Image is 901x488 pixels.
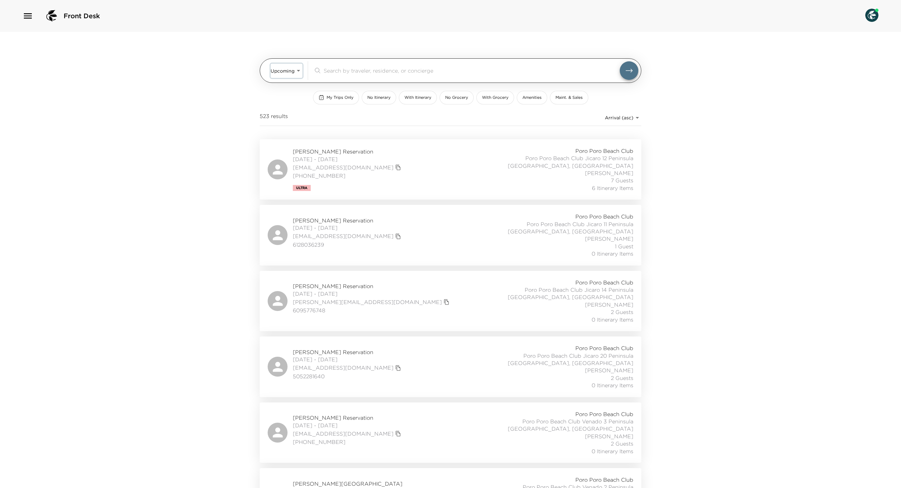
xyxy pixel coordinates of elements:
a: [EMAIL_ADDRESS][DOMAIN_NAME] [293,430,394,437]
img: logo [44,8,60,24]
button: Maint. & Sales [550,91,588,104]
button: copy primary member email [394,363,403,373]
span: [PERSON_NAME] Reservation [293,414,403,421]
span: Upcoming [271,68,294,74]
span: Arrival (asc) [605,115,633,121]
span: [PERSON_NAME] Reservation [293,148,403,155]
span: With Grocery [482,95,508,100]
a: [EMAIL_ADDRESS][DOMAIN_NAME] [293,364,394,371]
span: Poro Poro Beach Club Jicaro 12 Peninsula [GEOGRAPHIC_DATA], [GEOGRAPHIC_DATA] [487,154,633,169]
a: [PERSON_NAME] Reservation[DATE] - [DATE][EMAIL_ADDRESS][DOMAIN_NAME]copy primary member email6128... [260,205,641,265]
span: [PERSON_NAME] Reservation [293,217,403,224]
button: copy primary member email [394,232,403,241]
span: [DATE] - [DATE] [293,356,403,363]
span: Poro Poro Beach Club [575,476,633,483]
span: [DATE] - [DATE] [293,422,403,429]
button: copy primary member email [394,163,403,172]
span: [DATE] - [DATE] [293,155,403,163]
span: [PERSON_NAME] [585,433,633,440]
span: Poro Poro Beach Club Jicaro 11 Peninsula [GEOGRAPHIC_DATA], [GEOGRAPHIC_DATA] [487,220,633,235]
span: Ultra [296,186,307,190]
span: Poro Poro Beach Club [575,147,633,154]
a: [PERSON_NAME][EMAIL_ADDRESS][DOMAIN_NAME] [293,298,442,306]
a: [EMAIL_ADDRESS][DOMAIN_NAME] [293,164,394,171]
button: copy primary member email [442,297,451,307]
button: My Trips Only [313,91,359,104]
span: My Trips Only [327,95,353,100]
span: Front Desk [64,11,100,21]
a: [PERSON_NAME] Reservation[DATE] - [DATE][EMAIL_ADDRESS][DOMAIN_NAME]copy primary member email[PHO... [260,139,641,200]
span: 1 Guest [615,243,633,250]
span: [PERSON_NAME] [585,235,633,242]
button: No Grocery [440,91,474,104]
span: 6095776748 [293,307,451,314]
span: Poro Poro Beach Club Venado 3 Peninsula [GEOGRAPHIC_DATA], [GEOGRAPHIC_DATA] [487,418,633,433]
span: Maint. & Sales [556,95,583,100]
span: No Grocery [445,95,468,100]
span: [DATE] - [DATE] [293,224,403,231]
span: [PERSON_NAME] Reservation [293,282,451,290]
span: [PERSON_NAME] [585,169,633,177]
span: 7 Guests [611,177,633,184]
a: [EMAIL_ADDRESS][DOMAIN_NAME] [293,232,394,240]
span: 2 Guests [611,440,633,447]
span: [PERSON_NAME] [585,367,633,374]
span: 523 results [260,112,288,123]
span: Poro Poro Beach Club Jicaro 20 Peninsula [GEOGRAPHIC_DATA], [GEOGRAPHIC_DATA] [487,352,633,367]
button: With Itinerary [399,91,437,104]
span: [PHONE_NUMBER] [293,438,403,446]
a: [PERSON_NAME] Reservation[DATE] - [DATE][EMAIL_ADDRESS][DOMAIN_NAME]copy primary member email[PHO... [260,402,641,463]
span: Poro Poro Beach Club [575,279,633,286]
img: User [865,9,878,22]
span: 0 Itinerary Items [592,316,633,323]
span: [PERSON_NAME][GEOGRAPHIC_DATA] [293,480,403,487]
span: No Itinerary [367,95,391,100]
button: copy primary member email [394,429,403,438]
span: Poro Poro Beach Club [575,344,633,352]
span: [PHONE_NUMBER] [293,172,403,179]
button: With Grocery [476,91,514,104]
span: Poro Poro Beach Club [575,410,633,418]
a: [PERSON_NAME] Reservation[DATE] - [DATE][PERSON_NAME][EMAIL_ADDRESS][DOMAIN_NAME]copy primary mem... [260,271,641,331]
span: 5052281640 [293,373,403,380]
span: [PERSON_NAME] Reservation [293,348,403,356]
input: Search by traveler, residence, or concierge [324,67,620,74]
span: 2 Guests [611,374,633,382]
span: 0 Itinerary Items [592,250,633,257]
span: [PERSON_NAME] [585,301,633,308]
button: No Itinerary [362,91,396,104]
a: [PERSON_NAME] Reservation[DATE] - [DATE][EMAIL_ADDRESS][DOMAIN_NAME]copy primary member email5052... [260,336,641,397]
span: [DATE] - [DATE] [293,290,451,297]
span: Poro Poro Beach Club Jicaro 14 Peninsula [GEOGRAPHIC_DATA], [GEOGRAPHIC_DATA] [487,286,633,301]
span: Amenities [522,95,542,100]
span: 6128036239 [293,241,403,248]
span: With Itinerary [404,95,431,100]
span: Poro Poro Beach Club [575,213,633,220]
span: 6 Itinerary Items [592,184,633,192]
span: 0 Itinerary Items [592,448,633,455]
button: Amenities [517,91,547,104]
span: 2 Guests [611,308,633,316]
span: 0 Itinerary Items [592,382,633,389]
